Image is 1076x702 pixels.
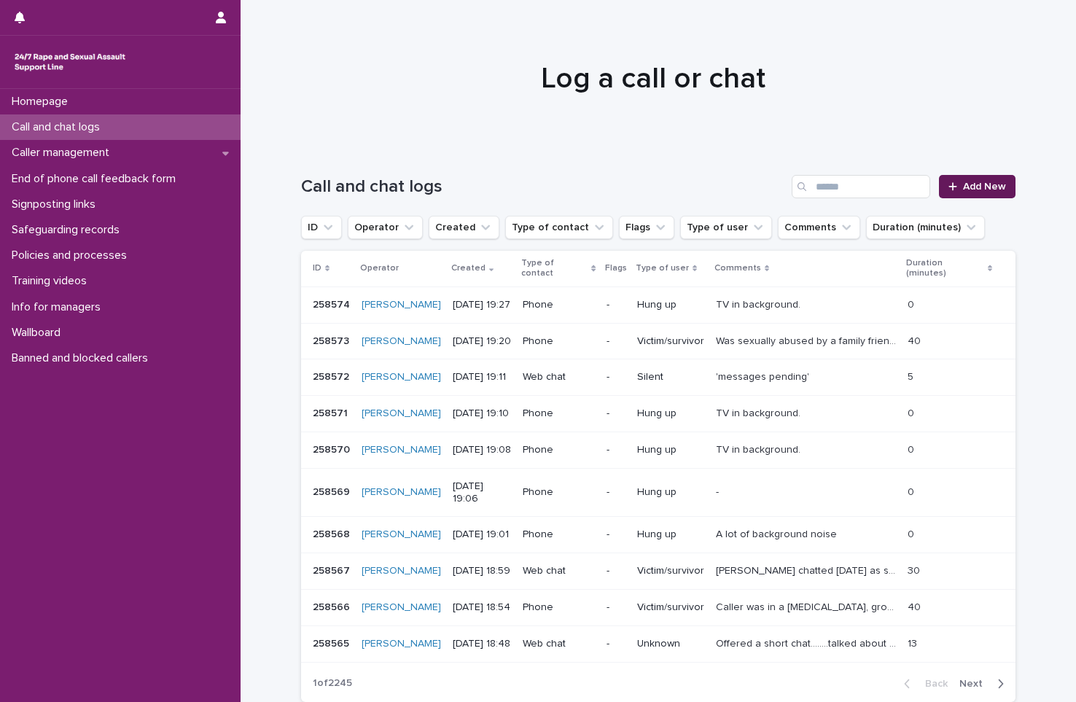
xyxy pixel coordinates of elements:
[908,405,917,420] p: 0
[716,296,803,311] p: TV in background.
[6,300,112,314] p: Info for managers
[301,216,342,239] button: ID
[607,486,625,499] p: -
[963,182,1006,192] span: Add New
[916,679,948,689] span: Back
[637,335,704,348] p: Victim/survivor
[429,216,499,239] button: Created
[908,483,917,499] p: 0
[313,598,353,614] p: 258566
[453,371,511,383] p: [DATE] 19:11
[521,255,588,282] p: Type of contact
[637,638,704,650] p: Unknown
[607,529,625,541] p: -
[301,396,1015,432] tr: 258571258571 [PERSON_NAME] [DATE] 19:10Phone-Hung upTV in background.TV in background. 00
[313,260,321,276] p: ID
[360,260,399,276] p: Operator
[301,589,1015,625] tr: 258566258566 [PERSON_NAME] [DATE] 18:54Phone-Victim/survivorCaller was in a [MEDICAL_DATA], groun...
[939,175,1015,198] a: Add New
[523,601,594,614] p: Phone
[637,486,704,499] p: Hung up
[523,638,594,650] p: Web chat
[716,562,899,577] p: Emily chatted today as she has started to get flashbacks about being abused however she never has...
[301,553,1015,590] tr: 258567258567 [PERSON_NAME] [DATE] 18:59Web chat-Victim/survivor[PERSON_NAME] chatted [DATE] as sh...
[313,635,352,650] p: 258565
[716,598,899,614] p: Caller was in a panic attack, grounding exercises used. Caller discussed abuse from mum. Validate...
[619,216,674,239] button: Flags
[301,359,1015,396] tr: 258572258572 [PERSON_NAME] [DATE] 19:11Web chat-Silent'messages pending''messages pending' 55
[716,405,803,420] p: TV in background.
[362,299,441,311] a: [PERSON_NAME]
[714,260,761,276] p: Comments
[607,407,625,420] p: -
[607,335,625,348] p: -
[453,638,511,650] p: [DATE] 18:48
[636,260,689,276] p: Type of user
[6,351,160,365] p: Banned and blocked callers
[607,565,625,577] p: -
[866,216,985,239] button: Duration (minutes)
[6,198,107,211] p: Signposting links
[313,562,353,577] p: 258567
[716,368,812,383] p: 'messages pending'
[637,407,704,420] p: Hung up
[792,175,930,198] input: Search
[301,176,786,198] h1: Call and chat logs
[607,299,625,311] p: -
[908,332,924,348] p: 40
[680,216,772,239] button: Type of user
[453,529,511,541] p: [DATE] 19:01
[453,407,511,420] p: [DATE] 19:10
[505,216,613,239] button: Type of contact
[362,486,441,499] a: [PERSON_NAME]
[523,486,594,499] p: Phone
[313,296,353,311] p: 258574
[301,625,1015,662] tr: 258565258565 [PERSON_NAME] [DATE] 18:48Web chat-UnknownOffered a short chat........talked about w...
[313,332,352,348] p: 258573
[716,332,899,348] p: Was sexually abused by a family friend when six years old. Thinks saw her perpetrator on the bus ...
[605,260,627,276] p: Flags
[362,565,441,577] a: [PERSON_NAME]
[523,529,594,541] p: Phone
[908,635,920,650] p: 13
[451,260,486,276] p: Created
[362,371,441,383] a: [PERSON_NAME]
[908,598,924,614] p: 40
[523,444,594,456] p: Phone
[6,223,131,237] p: Safeguarding records
[523,335,594,348] p: Phone
[637,299,704,311] p: Hung up
[523,299,594,311] p: Phone
[523,407,594,420] p: Phone
[637,444,704,456] p: Hung up
[908,526,917,541] p: 0
[637,601,704,614] p: Victim/survivor
[908,441,917,456] p: 0
[301,666,364,701] p: 1 of 2245
[362,601,441,614] a: [PERSON_NAME]
[453,335,511,348] p: [DATE] 19:20
[6,249,139,262] p: Policies and processes
[348,216,423,239] button: Operator
[362,529,441,541] a: [PERSON_NAME]
[362,638,441,650] a: [PERSON_NAME]
[313,483,353,499] p: 258569
[453,299,511,311] p: [DATE] 19:27
[716,483,722,499] p: -
[906,255,984,282] p: Duration (minutes)
[313,526,353,541] p: 258568
[301,286,1015,323] tr: 258574258574 [PERSON_NAME] [DATE] 19:27Phone-Hung upTV in background.TV in background. 00
[453,444,511,456] p: [DATE] 19:08
[637,565,704,577] p: Victim/survivor
[12,47,128,77] img: rhQMoQhaT3yELyF149Cw
[908,562,923,577] p: 30
[313,405,351,420] p: 258571
[523,565,594,577] p: Web chat
[892,677,954,690] button: Back
[362,407,441,420] a: [PERSON_NAME]
[523,371,594,383] p: Web chat
[362,444,441,456] a: [PERSON_NAME]
[453,480,511,505] p: [DATE] 19:06
[908,368,916,383] p: 5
